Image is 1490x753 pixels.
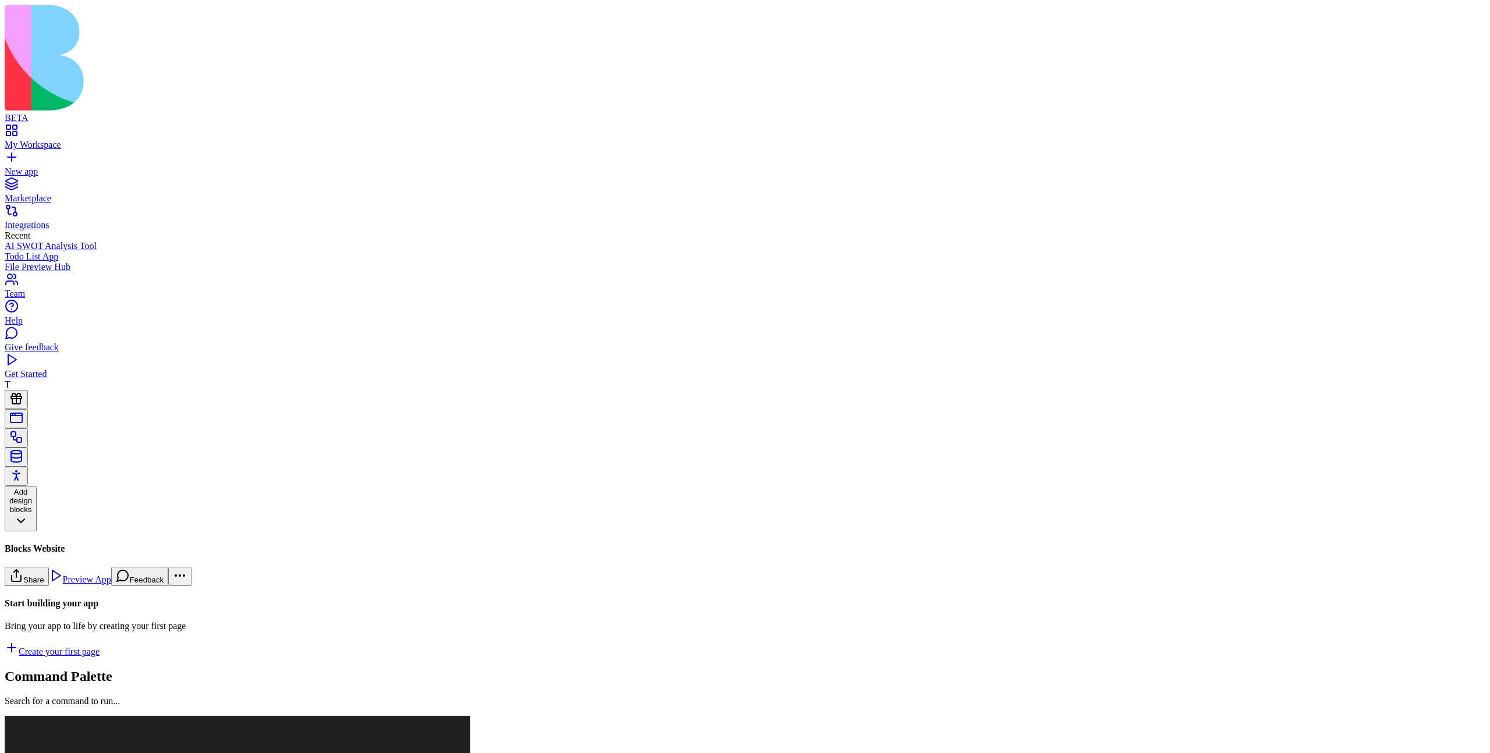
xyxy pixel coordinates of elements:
[5,156,1485,177] a: New app
[5,209,1485,230] a: Integrations
[5,305,1485,326] a: Help
[5,166,1485,177] div: New app
[111,567,169,586] button: Feedback
[5,315,1485,326] div: Help
[5,369,1485,379] div: Get Started
[5,140,1485,150] div: My Workspace
[5,230,30,240] span: Recent
[5,183,1485,204] a: Marketplace
[5,544,1485,554] h4: Blocks Website
[5,669,1485,684] h2: Command Palette
[5,5,473,111] img: logo
[5,358,1485,379] a: Get Started
[5,251,1485,262] a: Todo List App
[5,278,1485,299] a: Team
[5,379,10,389] span: T
[5,241,1485,251] a: AI SWOT Analysis Tool
[5,598,1485,609] h4: Start building your app
[5,113,1485,123] div: BETA
[5,696,1485,706] p: Search for a command to run...
[5,567,49,586] button: Share
[5,289,1485,299] div: Team
[5,220,1485,230] div: Integrations
[5,332,1485,353] a: Give feedback
[5,193,1485,204] div: Marketplace
[5,486,37,531] button: Add design blocks
[49,574,111,584] a: Preview App
[5,647,100,656] a: Create your first page
[5,621,1485,631] p: Bring your app to life by creating your first page
[5,342,1485,353] div: Give feedback
[5,262,1485,272] a: File Preview Hub
[5,129,1485,150] a: My Workspace
[5,102,1485,123] a: BETA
